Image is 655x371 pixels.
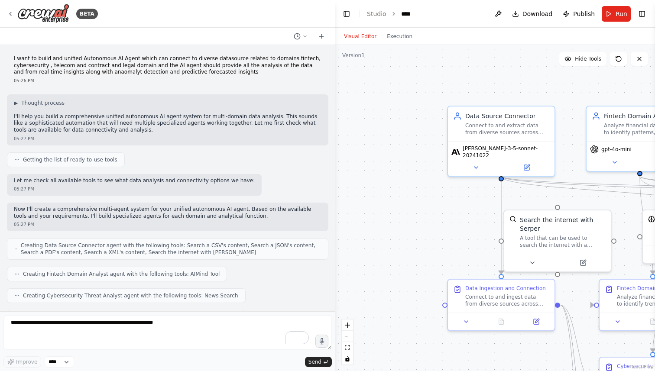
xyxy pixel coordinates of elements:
[502,162,551,173] button: Open in side panel
[463,145,551,159] span: [PERSON_NAME]-3-5-sonnet-20241022
[14,135,321,142] div: 05:27 PM
[573,10,595,18] span: Publish
[503,210,612,272] div: SerperDevToolSearch the internet with SerperA tool that can be used to search the internet with a...
[14,100,18,106] span: ▶
[465,112,549,120] div: Data Source Connector
[21,100,65,106] span: Thought process
[465,285,546,292] div: Data Ingestion and Connection
[315,335,328,348] button: Click to speak your automation idea
[558,258,607,268] button: Open in side panel
[17,4,69,23] img: Logo
[447,106,555,177] div: Data Source ConnectorConnect to and extract data from diverse sources across {target_domains} inc...
[367,10,386,17] a: Studio
[509,6,556,22] button: Download
[315,31,328,42] button: Start a new chat
[465,122,549,136] div: Connect to and extract data from diverse sources across {target_domains} including databases, API...
[521,316,551,327] button: Open in side panel
[16,358,37,365] span: Improve
[575,55,601,62] span: Hide Tools
[559,52,606,66] button: Hide Tools
[14,55,321,76] p: I want to build and unified Autonomous AI Agent which can connect to diverse datasource related t...
[560,301,594,310] g: Edge from a0cb1a03-aa0a-4833-93a9-088ca6c080c2 to 7dede6f7-f894-475c-a76b-674e2c91c38f
[602,6,631,22] button: Run
[630,365,654,369] a: React Flow attribution
[339,31,382,42] button: Visual Editor
[340,8,353,20] button: Hide left sidebar
[14,186,255,192] div: 05:27 PM
[290,31,311,42] button: Switch to previous chat
[14,77,321,84] div: 05:26 PM
[14,177,255,184] p: Let me check all available tools to see what data analysis and connectivity options we have:
[3,356,41,368] button: Improve
[447,279,555,331] div: Data Ingestion and ConnectionConnect to and ingest data from diverse sources across fintech, cybe...
[520,216,606,233] div: Search the internet with Serper
[14,113,321,134] p: I'll help you build a comprehensive unified autonomous AI agent system for multi-domain data anal...
[3,315,332,350] textarea: To enrich screen reader interactions, please activate Accessibility in Grammarly extension settings
[382,31,418,42] button: Execution
[308,358,321,365] span: Send
[616,10,627,18] span: Run
[483,316,520,327] button: No output available
[14,206,321,219] p: Now I'll create a comprehensive multi-agent system for your unified autonomous AI agent. Based on...
[465,294,549,307] div: Connect to and ingest data from diverse sources across fintech, cybersecurity, telecom, and legal...
[509,216,516,223] img: SerperDevTool
[23,292,238,299] span: Creating Cybersecurity Threat Analyst agent with the following tools: News Search
[76,9,98,19] div: BETA
[14,100,65,106] button: ▶Thought process
[601,146,632,153] span: gpt-4o-mini
[305,357,332,367] button: Send
[14,221,321,228] div: 05:27 PM
[522,10,553,18] span: Download
[23,271,220,277] span: Creating Fintech Domain Analyst agent with the following tools: AIMind Tool
[367,10,411,18] nav: breadcrumb
[342,52,365,59] div: Version 1
[636,8,648,20] button: Show right sidebar
[342,319,353,365] div: React Flow controls
[559,6,598,22] button: Publish
[497,176,506,274] g: Edge from 83cb0330-6f43-492a-86c0-08bbd714cc56 to a0cb1a03-aa0a-4833-93a9-088ca6c080c2
[23,156,117,163] span: Getting the list of ready-to-use tools
[342,319,353,331] button: zoom in
[21,242,321,256] span: Creating Data Source Connector agent with the following tools: Search a CSV's content, Search a J...
[342,353,353,365] button: toggle interactivity
[520,235,606,248] div: A tool that can be used to search the internet with a search_query. Supports different search typ...
[342,342,353,353] button: fit view
[648,216,655,223] img: AIMindTool
[342,331,353,342] button: zoom out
